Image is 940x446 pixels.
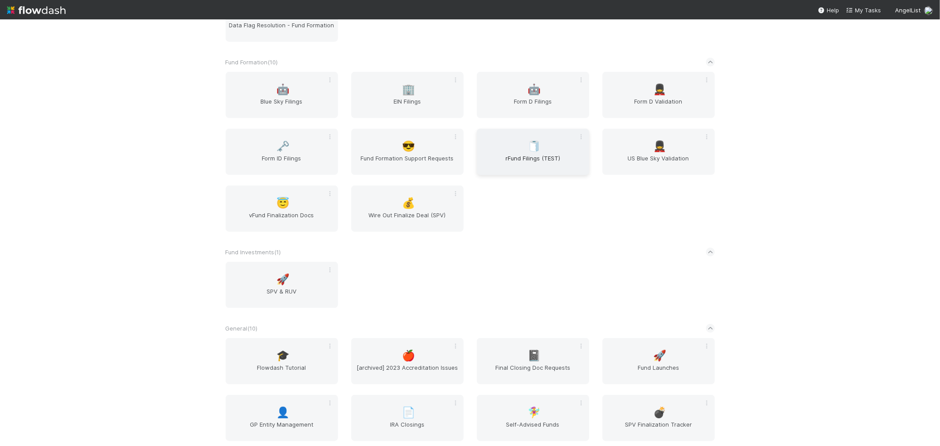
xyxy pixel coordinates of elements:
span: 📄 [402,407,415,418]
span: 🗝️ [276,141,290,152]
span: Flowdash Tutorial [229,363,334,381]
a: 💰Wire Out Finalize Deal (SPV) [351,186,464,232]
a: 🗝️Form ID Filings [226,129,338,175]
a: 👤GP Entity Management [226,395,338,441]
span: US Blue Sky Validation [606,154,711,171]
span: Form D Validation [606,97,711,115]
a: 💣SPV Finalization Tracker [602,395,715,441]
span: AngelList [895,7,921,14]
span: 🎓 [276,350,290,361]
span: 💂 [653,141,666,152]
span: Fund Formation Support Requests [355,154,460,171]
a: 🧚‍♀️Self-Advised Funds [477,395,589,441]
span: GP Entity Management [229,420,334,438]
span: Form ID Filings [229,154,334,171]
a: 🍎[archived] 2023 Accreditation Issues [351,338,464,384]
a: 📓Final Closing Doc Requests [477,338,589,384]
div: Help [818,6,839,15]
span: 🧻 [528,141,541,152]
span: 😎 [402,141,415,152]
span: 🤖 [528,84,541,95]
span: 📓 [528,350,541,361]
span: vFund Finalization Docs [229,211,334,228]
span: 🍎 [402,350,415,361]
span: Form D Filings [480,97,586,115]
a: 🧻rFund Filings (TEST) [477,129,589,175]
span: 🤖 [276,84,290,95]
span: 😇 [276,197,290,209]
span: Wire Out Finalize Deal (SPV) [355,211,460,228]
a: 🏢EIN Filings [351,72,464,118]
span: SPV Finalization Tracker [606,420,711,438]
span: Fund Formation ( 10 ) [226,59,278,66]
span: Blue Sky Filings [229,97,334,115]
span: IRA Closings [355,420,460,438]
img: logo-inverted-e16ddd16eac7371096b0.svg [7,3,66,18]
a: 🤖Blue Sky Filings [226,72,338,118]
span: 🧚‍♀️ [528,407,541,418]
span: SPV & RUV [229,287,334,305]
span: 💰 [402,197,415,209]
span: EIN Filings [355,97,460,115]
a: 🚀SPV & RUV [226,262,338,308]
a: 😎Fund Formation Support Requests [351,129,464,175]
span: 💣 [653,407,666,418]
a: 🚀Fund Launches [602,338,715,384]
span: 🚀 [653,350,666,361]
span: 💂 [653,84,666,95]
span: Data Flag Resolution - Fund Formation [229,21,334,38]
a: 💂US Blue Sky Validation [602,129,715,175]
a: 🎓Flowdash Tutorial [226,338,338,384]
span: Self-Advised Funds [480,420,586,438]
a: My Tasks [846,6,881,15]
a: 🤖Form D Filings [477,72,589,118]
a: 😇vFund Finalization Docs [226,186,338,232]
span: 🚀 [276,274,290,285]
a: 📄IRA Closings [351,395,464,441]
span: General ( 10 ) [226,325,258,332]
span: Fund Launches [606,363,711,381]
span: rFund Filings (TEST) [480,154,586,171]
span: Final Closing Doc Requests [480,363,586,381]
span: 🏢 [402,84,415,95]
img: avatar_cbf6e7c1-1692-464b-bc1b-b8582b2cbdce.png [924,6,933,15]
span: [archived] 2023 Accreditation Issues [355,363,460,381]
span: 👤 [276,407,290,418]
a: 💂Form D Validation [602,72,715,118]
span: Fund Investments ( 1 ) [226,249,281,256]
span: My Tasks [846,7,881,14]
